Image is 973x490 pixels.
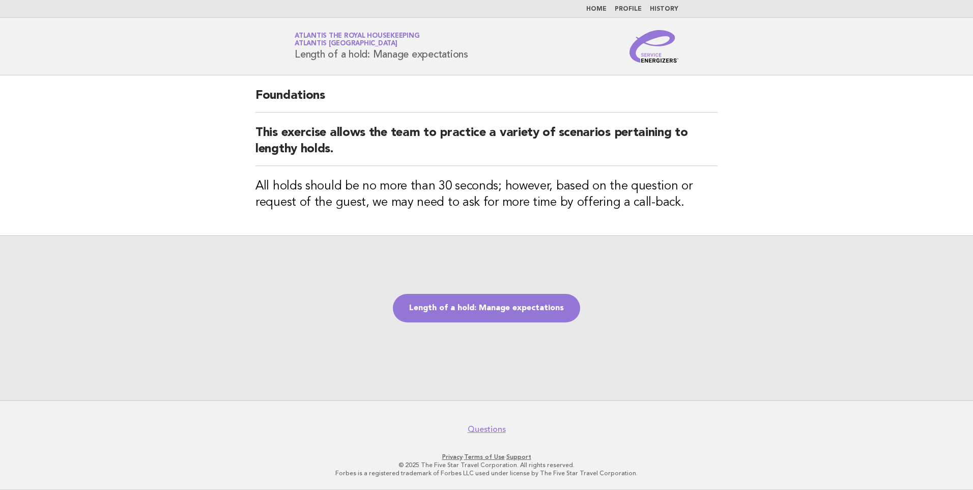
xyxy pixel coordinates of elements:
[255,125,718,166] h2: This exercise allows the team to practice a variety of scenarios pertaining to lengthy holds.
[442,453,463,460] a: Privacy
[295,33,419,47] a: Atlantis the Royal HousekeepingAtlantis [GEOGRAPHIC_DATA]
[506,453,531,460] a: Support
[175,453,798,461] p: · ·
[468,424,506,434] a: Questions
[295,33,468,60] h1: Length of a hold: Manage expectations
[175,461,798,469] p: © 2025 The Five Star Travel Corporation. All rights reserved.
[629,30,678,63] img: Service Energizers
[464,453,505,460] a: Terms of Use
[295,41,397,47] span: Atlantis [GEOGRAPHIC_DATA]
[255,178,718,211] h3: All holds should be no more than 30 seconds; however, based on the question or request of the gue...
[615,6,642,12] a: Profile
[255,88,718,113] h2: Foundations
[393,294,580,322] a: Length of a hold: Manage expectations
[650,6,678,12] a: History
[175,469,798,477] p: Forbes is a registered trademark of Forbes LLC used under license by The Five Star Travel Corpora...
[586,6,607,12] a: Home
